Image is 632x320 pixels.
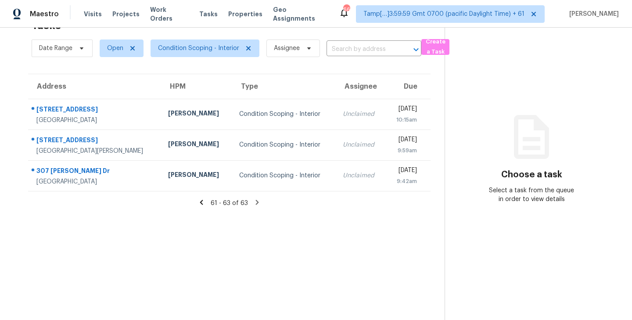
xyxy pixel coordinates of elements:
[566,10,619,18] span: [PERSON_NAME]
[199,11,218,17] span: Tasks
[501,170,562,179] h3: Choose a task
[32,21,61,30] h2: Tasks
[343,171,378,180] div: Unclaimed
[112,10,140,18] span: Projects
[36,147,154,155] div: [GEOGRAPHIC_DATA][PERSON_NAME]
[36,116,154,125] div: [GEOGRAPHIC_DATA]
[28,74,161,99] th: Address
[84,10,102,18] span: Visits
[239,110,329,119] div: Condition Scoping - Interior
[158,44,239,53] span: Condition Scoping - Interior
[393,104,417,115] div: [DATE]
[168,170,225,181] div: [PERSON_NAME]
[232,74,336,99] th: Type
[393,146,417,155] div: 9:59am
[211,200,248,206] span: 61 - 63 of 63
[386,74,431,99] th: Due
[36,105,154,116] div: [STREET_ADDRESS]
[36,177,154,186] div: [GEOGRAPHIC_DATA]
[228,10,262,18] span: Properties
[336,74,385,99] th: Assignee
[161,74,232,99] th: HPM
[273,5,328,23] span: Geo Assignments
[274,44,300,53] span: Assignee
[343,110,378,119] div: Unclaimed
[39,44,72,53] span: Date Range
[393,115,417,124] div: 10:15am
[343,5,349,14] div: 668
[393,177,417,186] div: 9:42am
[30,10,59,18] span: Maestro
[107,44,123,53] span: Open
[36,136,154,147] div: [STREET_ADDRESS]
[488,186,575,204] div: Select a task from the queue in order to view details
[150,5,189,23] span: Work Orders
[36,166,154,177] div: 307 [PERSON_NAME] Dr
[239,140,329,149] div: Condition Scoping - Interior
[410,43,422,56] button: Open
[393,135,417,146] div: [DATE]
[393,166,417,177] div: [DATE]
[343,140,378,149] div: Unclaimed
[168,109,225,120] div: [PERSON_NAME]
[168,140,225,151] div: [PERSON_NAME]
[239,171,329,180] div: Condition Scoping - Interior
[363,10,524,18] span: Tamp[…]3:59:59 Gmt 0700 (pacific Daylight Time) + 61
[327,43,397,56] input: Search by address
[426,37,445,57] span: Create a Task
[421,39,449,55] button: Create a Task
